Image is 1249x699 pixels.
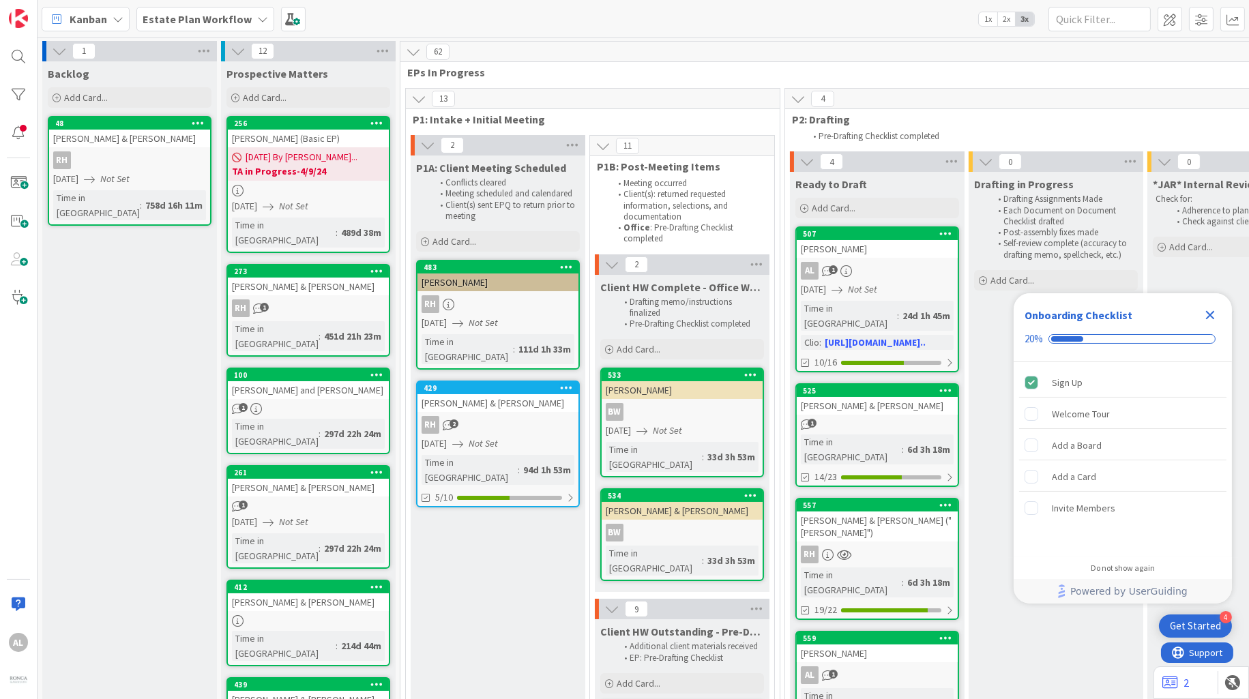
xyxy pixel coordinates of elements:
div: AL [801,666,819,684]
span: : [902,442,904,457]
i: Not Set [279,516,308,528]
div: 451d 21h 23m [321,329,385,344]
li: Self-review complete (accuracy to drafting memo, spellcheck, etc.) [990,238,1136,261]
span: 14/23 [814,470,837,484]
div: [PERSON_NAME] & [PERSON_NAME] ("[PERSON_NAME]") [797,511,958,541]
div: 4 [1220,611,1232,623]
div: Footer [1014,579,1232,604]
a: 525[PERSON_NAME] & [PERSON_NAME]Time in [GEOGRAPHIC_DATA]:6d 3h 18m14/23 [795,383,959,487]
span: Prospective Matters [226,67,328,80]
span: 11 [616,138,639,154]
div: RH [228,299,389,317]
div: 439 [234,680,389,689]
span: Drafting in Progress [974,177,1074,191]
span: Client HW Complete - Office Work [600,280,764,294]
span: 1 [72,43,95,59]
span: [DATE] [232,199,257,213]
li: Client(s): returned requested information, selections, and documentation [611,189,759,222]
li: : Pre-Drafting Checklist completed [611,222,759,245]
div: Checklist items [1014,362,1232,554]
div: 6d 3h 18m [904,575,954,590]
span: [DATE] [422,316,447,330]
div: 534 [602,490,763,502]
span: : [702,449,704,464]
div: Add a Card [1052,469,1096,485]
i: Not Set [653,424,682,436]
div: RH [417,416,578,434]
div: 439 [228,679,389,691]
span: 0 [1177,153,1201,170]
a: 412[PERSON_NAME] & [PERSON_NAME]Time in [GEOGRAPHIC_DATA]:214d 44m [226,580,390,666]
div: 256 [234,119,389,128]
div: 111d 1h 33m [515,342,574,357]
span: [DATE] [232,515,257,529]
div: RH [797,546,958,563]
span: P1B: Post-Meeting Items [597,160,757,173]
span: : [897,308,899,323]
a: 261[PERSON_NAME] & [PERSON_NAME][DATE]Not SetTime in [GEOGRAPHIC_DATA]:297d 22h 24m [226,465,390,569]
li: Meeting scheduled and calendared [432,188,578,199]
i: Not Set [100,173,130,185]
div: 557 [803,501,958,510]
span: : [702,553,704,568]
img: avatar [9,671,28,690]
span: 19/22 [814,603,837,617]
i: Not Set [848,283,877,295]
span: Backlog [48,67,89,80]
span: : [319,541,321,556]
span: Add Card... [617,343,660,355]
div: [PERSON_NAME] [602,381,763,399]
span: 9 [625,601,648,617]
div: 273 [228,265,389,278]
i: Not Set [469,316,498,329]
span: 1 [260,303,269,312]
div: 261[PERSON_NAME] & [PERSON_NAME] [228,466,389,496]
a: Powered by UserGuiding [1020,579,1225,604]
div: 489d 38m [338,225,385,240]
span: 2x [997,12,1016,26]
li: Each Document on Document Checklist drafted [990,205,1136,228]
div: 559 [803,634,958,643]
li: Post-assembly fixes made [990,227,1136,238]
div: Onboarding Checklist [1025,307,1132,323]
span: P1: Intake + Initial Meeting [413,113,763,126]
span: Ready to Draft [795,177,867,191]
div: RH [801,546,819,563]
span: [DATE] By [PERSON_NAME]... [246,150,357,164]
div: BW [606,403,623,421]
div: 273[PERSON_NAME] & [PERSON_NAME] [228,265,389,295]
div: 507 [803,229,958,239]
span: 2 [450,419,458,428]
div: 297d 22h 24m [321,541,385,556]
div: Add a Card is incomplete. [1019,462,1226,492]
span: 5/10 [435,490,453,505]
div: Clio [801,335,819,350]
div: Time in [GEOGRAPHIC_DATA] [53,190,140,220]
span: 4 [820,153,843,170]
a: 256[PERSON_NAME] (Basic EP)[DATE] By [PERSON_NAME]...TA in Progress-4/9/24[DATE]Not SetTime in [G... [226,116,390,253]
div: [PERSON_NAME] [797,240,958,258]
div: 483 [417,261,578,273]
span: 1 [239,403,248,412]
span: : [319,426,321,441]
span: P1A: Client Meeting Scheduled [416,161,566,175]
span: 2 [441,137,464,153]
a: 429[PERSON_NAME] & [PERSON_NAME]RH[DATE]Not SetTime in [GEOGRAPHIC_DATA]:94d 1h 53m5/10 [416,381,580,507]
div: Time in [GEOGRAPHIC_DATA] [232,631,336,661]
strong: Office [623,222,650,233]
span: Add Card... [812,202,855,214]
span: 2 [625,256,648,273]
div: 33d 3h 53m [704,553,759,568]
span: [DATE] [801,282,826,297]
span: 3x [1016,12,1034,26]
span: Powered by UserGuiding [1070,583,1188,599]
li: Additional client materials received [617,641,762,652]
div: [PERSON_NAME] & [PERSON_NAME] [228,278,389,295]
span: : [518,462,520,477]
div: 483 [424,263,578,272]
span: [DATE] [606,423,631,438]
div: 412[PERSON_NAME] & [PERSON_NAME] [228,581,389,611]
div: Invite Members is incomplete. [1019,493,1226,523]
div: [PERSON_NAME] and [PERSON_NAME] [228,381,389,399]
div: Add a Board is incomplete. [1019,430,1226,460]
